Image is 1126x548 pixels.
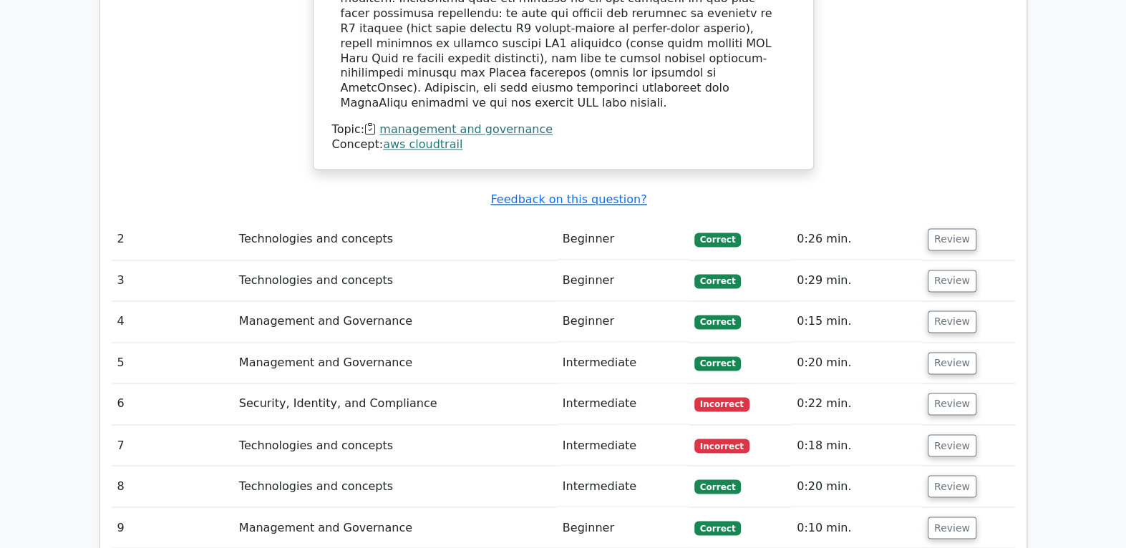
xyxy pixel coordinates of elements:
[332,137,795,152] div: Concept:
[791,383,922,424] td: 0:22 min.
[557,425,689,466] td: Intermediate
[112,507,233,548] td: 9
[791,507,922,548] td: 0:10 min.
[233,383,557,424] td: Security, Identity, and Compliance
[112,343,233,383] td: 5
[694,521,741,535] span: Correct
[557,343,689,383] td: Intermediate
[694,479,741,494] span: Correct
[928,393,976,415] button: Review
[791,301,922,342] td: 0:15 min.
[112,301,233,342] td: 4
[928,228,976,250] button: Review
[112,383,233,424] td: 6
[557,383,689,424] td: Intermediate
[694,397,749,411] span: Incorrect
[557,260,689,301] td: Beginner
[928,434,976,456] button: Review
[928,352,976,374] button: Review
[379,122,553,136] a: management and governance
[233,425,557,466] td: Technologies and concepts
[694,233,741,247] span: Correct
[557,301,689,342] td: Beginner
[694,356,741,371] span: Correct
[490,192,646,206] a: Feedback on this question?
[791,219,922,260] td: 0:26 min.
[557,507,689,548] td: Beginner
[694,315,741,329] span: Correct
[112,219,233,260] td: 2
[383,137,462,151] a: aws cloudtrail
[928,270,976,292] button: Review
[112,260,233,301] td: 3
[791,466,922,507] td: 0:20 min.
[791,425,922,466] td: 0:18 min.
[332,122,795,137] div: Topic:
[791,260,922,301] td: 0:29 min.
[233,507,557,548] td: Management and Governance
[233,301,557,342] td: Management and Governance
[928,310,976,333] button: Review
[928,475,976,497] button: Review
[557,219,689,260] td: Beginner
[233,466,557,507] td: Technologies and concepts
[928,517,976,539] button: Review
[557,466,689,507] td: Intermediate
[112,466,233,507] td: 8
[233,343,557,383] td: Management and Governance
[233,260,557,301] td: Technologies and concepts
[694,439,749,453] span: Incorrect
[112,425,233,466] td: 7
[694,274,741,288] span: Correct
[791,343,922,383] td: 0:20 min.
[233,219,557,260] td: Technologies and concepts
